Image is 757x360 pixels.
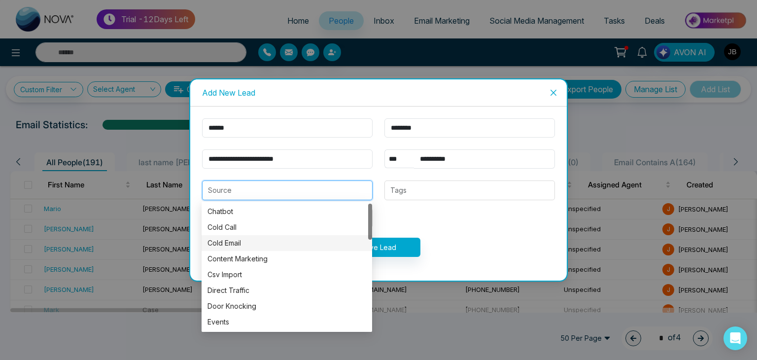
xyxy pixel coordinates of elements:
[207,222,366,233] div: Cold Call
[337,238,420,257] button: Save Lead
[202,235,372,251] div: Cold Email
[207,206,366,217] div: Chatbot
[202,204,372,219] div: Chatbot
[550,89,557,97] span: close
[207,238,366,249] div: Cold Email
[202,87,555,98] div: Add New Lead
[540,79,567,106] button: Close
[207,301,366,312] div: Door Knocking
[207,253,366,264] div: Content Marketing
[202,283,372,298] div: Direct Traffic
[202,219,372,235] div: Cold Call
[202,314,372,330] div: Events
[207,285,366,296] div: Direct Traffic
[723,326,747,350] div: Open Intercom Messenger
[202,267,372,283] div: Csv Import
[202,298,372,314] div: Door Knocking
[207,317,366,327] div: Events
[202,251,372,267] div: Content Marketing
[207,269,366,280] div: Csv Import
